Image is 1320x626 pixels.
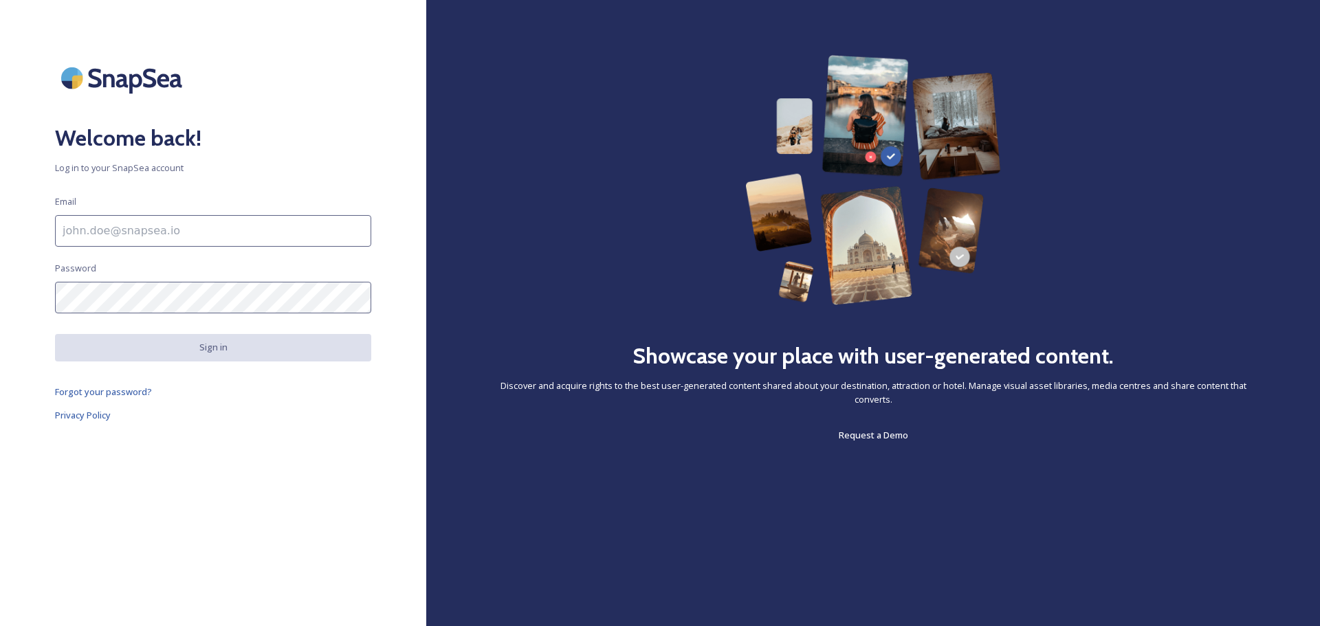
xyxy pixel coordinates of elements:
[55,161,371,175] span: Log in to your SnapSea account
[55,122,371,155] h2: Welcome back!
[55,262,96,275] span: Password
[55,407,371,423] a: Privacy Policy
[55,409,111,421] span: Privacy Policy
[55,334,371,361] button: Sign in
[839,427,908,443] a: Request a Demo
[55,195,76,208] span: Email
[55,385,152,398] span: Forgot your password?
[839,429,908,441] span: Request a Demo
[55,215,371,247] input: john.doe@snapsea.io
[481,379,1265,405] span: Discover and acquire rights to the best user-generated content shared about your destination, att...
[55,383,371,400] a: Forgot your password?
[55,55,192,101] img: SnapSea Logo
[745,55,1001,305] img: 63b42ca75bacad526042e722_Group%20154-p-800.png
[632,339,1114,372] h2: Showcase your place with user-generated content.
